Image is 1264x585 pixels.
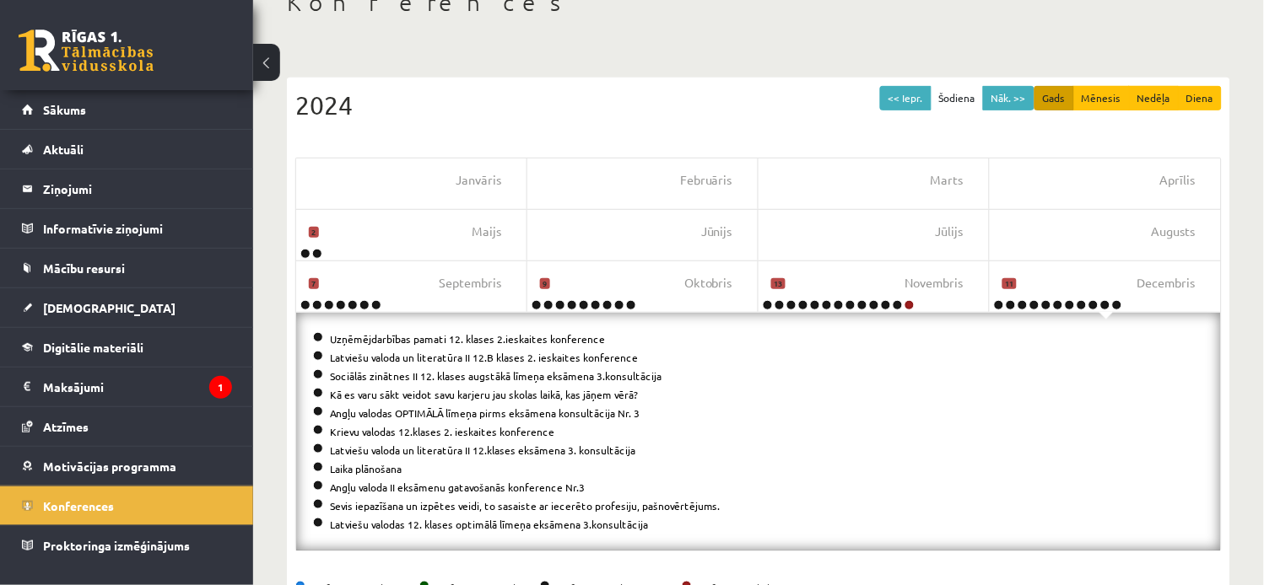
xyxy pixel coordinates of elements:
button: Nedēļa [1129,86,1179,110]
a: Latviešu valoda un literatūra II 12.klases eksāmena 3. konsultācija [330,443,635,457]
span: Proktoringa izmēģinājums [43,538,190,553]
a: Digitālie materiāli [22,328,232,367]
a: Maksājumi1 [22,368,232,406]
button: Nāk. >> [983,86,1034,110]
a: Informatīvie ziņojumi [22,209,232,248]
a: Aktuāli [22,130,232,169]
a: Ziņojumi [22,169,232,208]
span: Jūlijs [936,223,964,241]
legend: Informatīvie ziņojumi [43,209,232,248]
span: Oktobris [684,274,732,292]
small: 7 [309,278,319,290]
button: Diena [1178,86,1222,110]
button: << Iepr. [880,86,932,110]
a: Motivācijas programma [22,447,232,486]
a: Konferences [22,486,232,525]
a: Proktoringa izmēģinājums [22,526,232,565]
small: 2 [309,227,319,239]
span: Motivācijas programma [43,459,176,474]
a: Angļu valodas OPTIMĀLĀ līmeņa pirms eksāmena konsultācija Nr. 3 [330,406,640,420]
span: Marts [931,171,964,190]
a: Mācību resursi [22,249,232,287]
a: Angļu valoda II eksāmenu gatavošanās konference Nr.3 [330,480,585,494]
a: Rīgas 1. Tālmācības vidusskola [19,30,154,72]
span: Februāris [680,171,732,190]
i: 1 [209,376,232,399]
a: [DEMOGRAPHIC_DATA] [22,288,232,327]
span: Aktuāli [43,142,84,157]
span: Augusts [1152,223,1196,241]
div: 2024 [295,86,1222,124]
button: Gads [1034,86,1074,110]
a: Krievu valodas 12.klases 2. ieskaites konference [330,425,554,438]
button: Mēnesis [1073,86,1130,110]
span: Janvāris [456,171,501,190]
legend: Maksājumi [43,368,232,406]
span: Sākums [43,102,86,117]
button: Šodiena [931,86,984,110]
small: 9 [540,278,550,290]
a: Latviešu valoda un literatūra II 12.B klases 2. ieskaites konference [330,351,638,364]
a: Sociālās zinātnes II 12. klases augstākā līmeņa eksāmena 3.konsultācija [330,369,662,383]
span: Mācību resursi [43,260,125,276]
a: Latviešu valodas 12. klases optimālā līmeņa eksāmena 3.konsultācija [330,518,648,531]
span: Aprīlis [1160,171,1196,190]
a: Sākums [22,90,232,129]
a: Atzīmes [22,407,232,446]
a: Uzņēmējdarbības pamati 12. klases 2.ieskaites konference [330,332,605,346]
legend: Ziņojumi [43,169,232,208]
span: Septembris [439,274,501,292]
a: Sevis iepazīšana un izpētes veidi, to sasaiste ar iecerēto profesiju, pašnovērtējums. [330,499,721,513]
small: 11 [1002,278,1017,290]
span: Jūnijs [701,223,732,241]
span: Decembris [1137,274,1196,292]
small: 13 [771,278,786,290]
a: Laika plānošana [330,462,402,475]
span: Atzīmes [43,419,89,434]
span: Digitālie materiāli [43,340,143,355]
span: Konferences [43,498,114,513]
span: Novembris [905,274,964,292]
span: [DEMOGRAPHIC_DATA] [43,300,176,315]
a: Kā es varu sākt veidot savu karjeru jau skolas laikā, kas jāņem vērā? [330,388,638,401]
span: Maijs [472,223,501,241]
